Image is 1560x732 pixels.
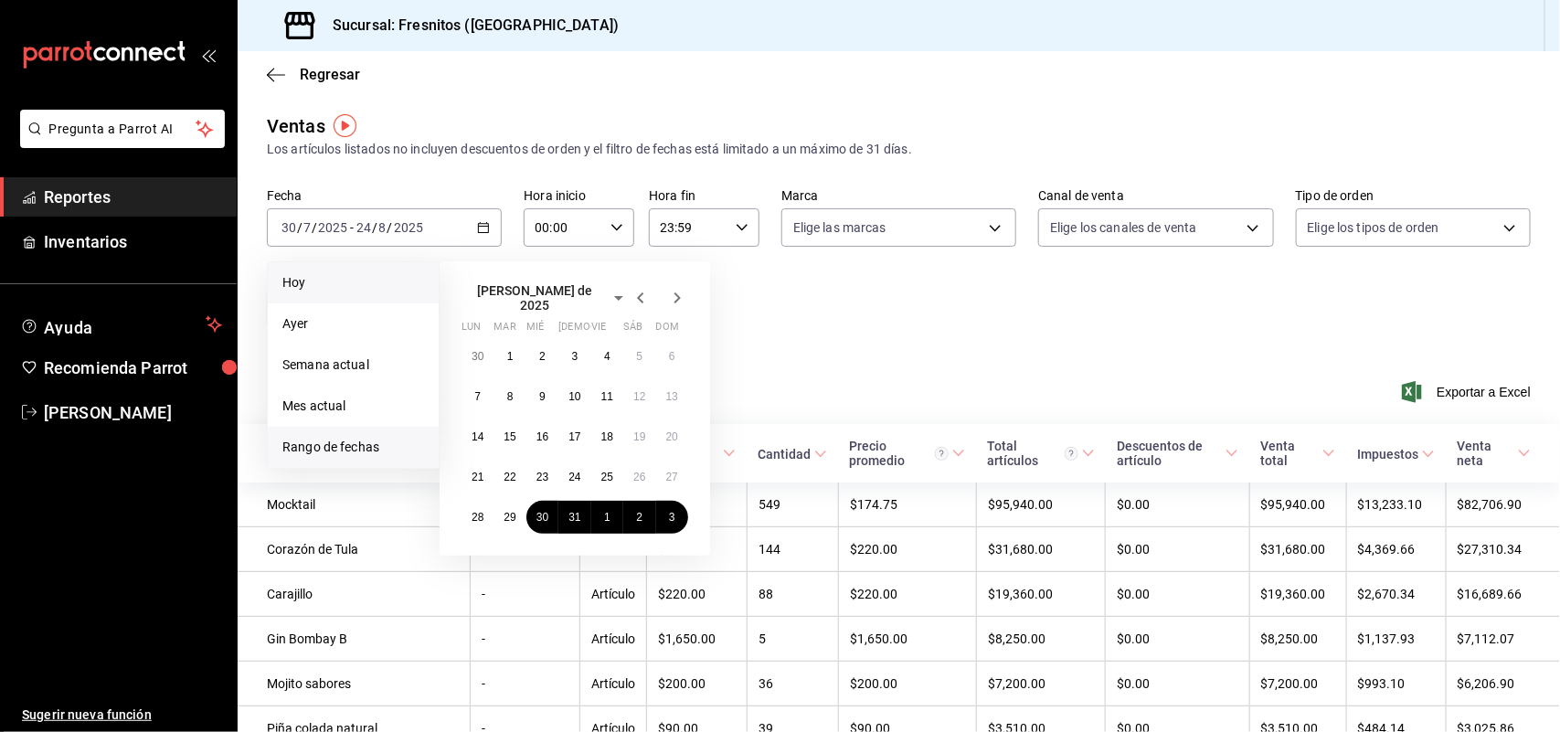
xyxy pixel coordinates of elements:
td: $220.00 [838,572,976,617]
td: $1,650.00 [647,617,748,662]
td: - [471,617,580,662]
button: 1 de agosto de 2025 [591,501,623,534]
span: Venta neta [1457,439,1531,468]
td: $200.00 [647,662,748,706]
td: $7,200.00 [976,662,1106,706]
button: Pregunta a Parrot AI [20,110,225,148]
td: $27,310.34 [1446,527,1560,572]
span: / [297,220,302,235]
td: 144 [747,527,838,572]
td: Artículo [580,662,647,706]
button: 21 de julio de 2025 [462,461,493,493]
span: Precio promedio [849,439,965,468]
span: Rango de fechas [282,438,424,457]
abbr: 6 de julio de 2025 [669,350,675,363]
input: ---- [393,220,424,235]
button: 13 de julio de 2025 [656,380,688,413]
button: 31 de julio de 2025 [558,501,590,534]
td: Carajillo [238,572,471,617]
abbr: 2 de agosto de 2025 [636,511,642,524]
td: $0.00 [1106,617,1249,662]
abbr: jueves [558,321,666,340]
span: / [387,220,393,235]
div: Cantidad [758,447,811,461]
td: Gin Bombay B [238,617,471,662]
abbr: 27 de julio de 2025 [666,471,678,483]
td: $993.10 [1346,662,1446,706]
label: Canal de venta [1038,190,1273,203]
td: $82,706.90 [1446,483,1560,527]
button: 17 de julio de 2025 [558,420,590,453]
span: Hoy [282,273,424,292]
span: [PERSON_NAME] [44,400,222,425]
td: $19,360.00 [1249,572,1346,617]
button: 16 de julio de 2025 [526,420,558,453]
abbr: 21 de julio de 2025 [472,471,483,483]
div: Venta neta [1457,439,1514,468]
a: Pregunta a Parrot AI [13,133,225,152]
td: Artículo [580,617,647,662]
span: Exportar a Excel [1406,381,1531,403]
span: Descuentos de artículo [1117,439,1238,468]
abbr: 20 de julio de 2025 [666,430,678,443]
input: ---- [317,220,348,235]
td: $220.00 [647,572,748,617]
td: 88 [747,572,838,617]
abbr: 25 de julio de 2025 [601,471,613,483]
span: Pregunta a Parrot AI [49,120,196,139]
td: $200.00 [838,662,976,706]
div: Venta total [1260,439,1319,468]
label: Marca [781,190,1016,203]
span: Ayer [282,314,424,334]
td: $0.00 [1106,662,1249,706]
button: Tooltip marker [334,114,356,137]
button: 29 de julio de 2025 [493,501,525,534]
span: Cantidad [758,447,827,461]
button: 3 de agosto de 2025 [656,501,688,534]
button: 2 de julio de 2025 [526,340,558,373]
abbr: 26 de julio de 2025 [633,471,645,483]
button: 5 de julio de 2025 [623,340,655,373]
td: Artículo [580,572,647,617]
span: Elige las marcas [793,218,886,237]
button: 24 de julio de 2025 [558,461,590,493]
button: 19 de julio de 2025 [623,420,655,453]
td: Corazón de Tula [238,527,471,572]
abbr: 15 de julio de 2025 [504,430,515,443]
td: $8,250.00 [976,617,1106,662]
abbr: 13 de julio de 2025 [666,390,678,403]
abbr: 31 de julio de 2025 [568,511,580,524]
td: $16,689.66 [1446,572,1560,617]
span: Reportes [44,185,222,209]
button: 20 de julio de 2025 [656,420,688,453]
button: 7 de julio de 2025 [462,380,493,413]
abbr: 12 de julio de 2025 [633,390,645,403]
abbr: martes [493,321,515,340]
td: 549 [747,483,838,527]
abbr: 7 de julio de 2025 [474,390,481,403]
span: Inventarios [44,229,222,254]
button: [PERSON_NAME] de 2025 [462,283,630,313]
button: 6 de julio de 2025 [656,340,688,373]
abbr: viernes [591,321,606,340]
svg: Precio promedio = Total artículos / cantidad [935,447,949,461]
td: $31,680.00 [1249,527,1346,572]
td: $95,940.00 [1249,483,1346,527]
button: 18 de julio de 2025 [591,420,623,453]
td: Mojito sabores [238,662,471,706]
abbr: 16 de julio de 2025 [536,430,548,443]
input: -- [378,220,387,235]
button: 27 de julio de 2025 [656,461,688,493]
button: 26 de julio de 2025 [623,461,655,493]
label: Fecha [267,190,502,203]
label: Hora fin [649,190,759,203]
td: $2,670.34 [1346,572,1446,617]
td: $220.00 [838,527,976,572]
button: 30 de julio de 2025 [526,501,558,534]
td: $6,206.90 [1446,662,1560,706]
td: $95,940.00 [976,483,1106,527]
h3: Sucursal: Fresnitos ([GEOGRAPHIC_DATA]) [318,15,619,37]
abbr: 23 de julio de 2025 [536,471,548,483]
abbr: miércoles [526,321,544,340]
button: 28 de julio de 2025 [462,501,493,534]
